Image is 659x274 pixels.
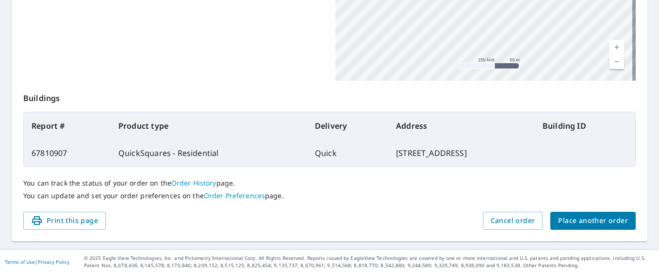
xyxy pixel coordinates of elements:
a: Privacy Policy [38,258,69,265]
button: Place another order [550,212,636,230]
p: | [5,259,69,265]
a: Order History [171,178,216,188]
th: Product type [111,112,307,139]
a: Current Level 17, Zoom In [610,40,624,54]
span: Place another order [558,215,628,227]
th: Delivery [307,112,388,139]
button: Print this page [23,212,106,230]
button: Cancel order [483,212,543,230]
p: You can track the status of your order on the page. [23,179,636,188]
th: Report # [24,112,111,139]
th: Building ID [535,112,635,139]
a: Order Preferences [204,191,265,200]
th: Address [388,112,535,139]
p: © 2025 Eagle View Technologies, Inc. and Pictometry International Corp. All Rights Reserved. Repo... [84,255,654,269]
a: Terms of Use [5,258,35,265]
span: Print this page [31,215,98,227]
td: Quick [307,139,388,167]
span: Cancel order [491,215,535,227]
p: Buildings [23,81,636,112]
td: QuickSquares - Residential [111,139,307,167]
a: Current Level 17, Zoom Out [610,54,624,69]
td: 67810907 [24,139,111,167]
td: [STREET_ADDRESS] [388,139,535,167]
p: You can update and set your order preferences on the page. [23,191,636,200]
